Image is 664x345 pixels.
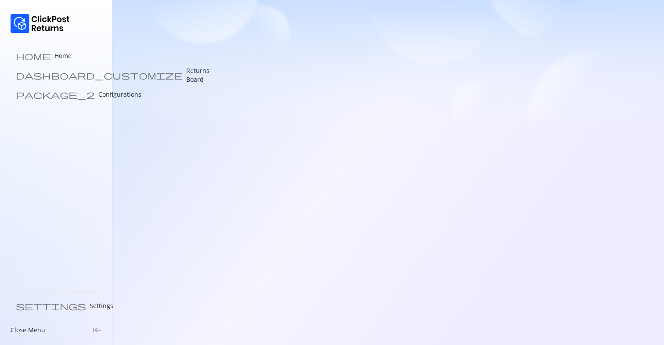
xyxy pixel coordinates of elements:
p: Close Menu [11,326,45,334]
div: Close Menukeyboard_tab_rtl [11,326,101,334]
a: package_2 Configurations [11,86,101,103]
span: keyboard_tab_rtl [93,326,101,334]
p: Returns Board [186,66,209,84]
p: Home [54,51,72,60]
span: home [16,51,51,60]
img: Logo [11,14,70,33]
a: home Home [11,47,101,65]
p: Configurations [98,90,141,99]
span: package_2 [16,90,95,99]
span: dashboard_customize [16,71,183,80]
span: settings [16,301,86,310]
p: Settings [90,301,113,310]
a: settings Settings [11,297,101,315]
a: dashboard_customize Returns Board [11,66,101,84]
